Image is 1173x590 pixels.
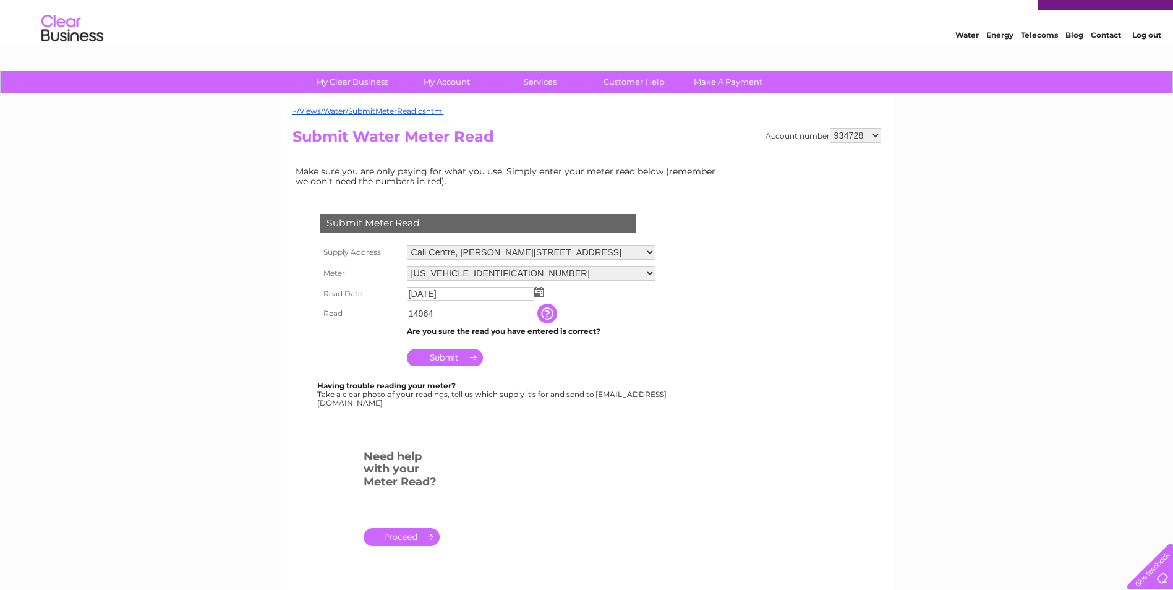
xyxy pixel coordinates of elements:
a: ~/Views/Water/SubmitMeterRead.cshtml [292,106,444,116]
div: Take a clear photo of your readings, tell us which supply it's for and send to [EMAIL_ADDRESS][DO... [317,382,668,407]
a: . [364,528,440,546]
a: Contact [1091,53,1121,62]
a: Log out [1132,53,1161,62]
a: My Clear Business [301,71,403,93]
a: Make A Payment [677,71,779,93]
b: Having trouble reading your meter? [317,381,456,390]
div: Submit Meter Read [320,214,636,233]
a: Water [955,53,979,62]
a: My Account [395,71,497,93]
td: Are you sure the read you have entered is correct? [404,323,659,340]
th: Read [317,304,404,323]
h3: Need help with your Meter Read? [364,448,440,495]
a: Customer Help [583,71,685,93]
img: ... [534,287,544,297]
a: Telecoms [1021,53,1058,62]
th: Read Date [317,284,404,304]
div: Account number [766,128,881,143]
td: Make sure you are only paying for what you use. Simply enter your meter read below (remember we d... [292,163,725,189]
th: Supply Address [317,242,404,263]
a: Services [489,71,591,93]
input: Information [537,304,560,323]
input: Submit [407,349,483,366]
th: Meter [317,263,404,284]
div: Clear Business is a trading name of Verastar Limited (registered in [GEOGRAPHIC_DATA] No. 3667643... [295,7,879,60]
a: Blog [1065,53,1083,62]
img: logo.png [41,32,104,70]
a: Energy [986,53,1013,62]
a: 0333 014 3131 [940,6,1025,22]
h2: Submit Water Meter Read [292,128,881,152]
